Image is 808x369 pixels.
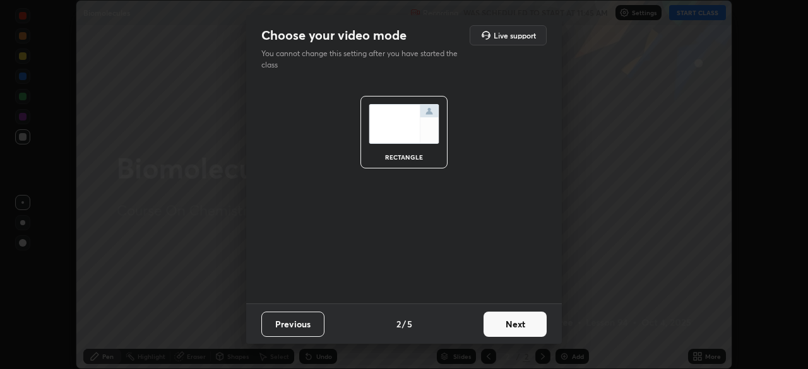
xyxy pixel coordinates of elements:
[484,312,547,337] button: Next
[407,317,412,331] h4: 5
[396,317,401,331] h4: 2
[261,27,407,44] h2: Choose your video mode
[261,312,324,337] button: Previous
[494,32,536,39] h5: Live support
[402,317,406,331] h4: /
[369,104,439,144] img: normalScreenIcon.ae25ed63.svg
[379,154,429,160] div: rectangle
[261,48,466,71] p: You cannot change this setting after you have started the class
